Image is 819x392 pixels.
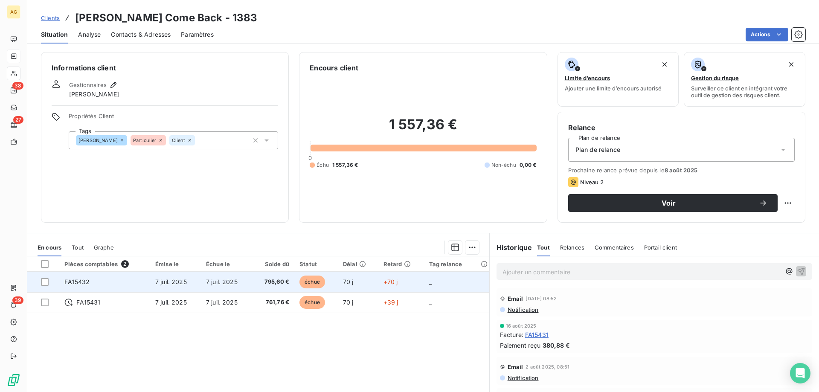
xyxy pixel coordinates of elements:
span: 39 [12,296,23,304]
div: AG [7,5,20,19]
span: Facture : [500,330,523,339]
span: _ [429,278,432,285]
span: Email [508,295,523,302]
span: Portail client [644,244,677,251]
span: Non-échu [491,161,516,169]
span: 16 août 2025 [506,323,537,328]
div: Retard [383,261,419,267]
span: 1 557,36 € [332,161,358,169]
span: Notification [507,375,539,381]
span: 2 août 2025, 08:51 [526,364,569,369]
span: 70 j [343,278,354,285]
span: Niveau 2 [580,179,604,186]
span: 38 [12,82,23,90]
h6: Informations client [52,63,278,73]
img: Logo LeanPay [7,373,20,387]
span: 380,88 € [543,341,570,350]
span: 7 juil. 2025 [155,278,187,285]
div: Délai [343,261,373,267]
span: Ajouter une limite d’encours autorisé [565,85,662,92]
span: Particulier [133,138,157,143]
span: Email [508,363,523,370]
div: Émise le [155,261,196,267]
span: [PERSON_NAME] [78,138,118,143]
span: +70 j [383,278,398,285]
div: Tag relance [429,261,484,267]
span: 7 juil. 2025 [206,278,238,285]
div: Pièces comptables [64,260,145,268]
button: Actions [746,28,788,41]
span: FA15431 [76,298,100,307]
h3: [PERSON_NAME] Come Back - 1383 [75,10,258,26]
span: En cours [38,244,61,251]
span: 27 [13,116,23,124]
span: Analyse [78,30,101,39]
span: 795,60 € [257,278,289,286]
span: 0,00 € [520,161,537,169]
span: Plan de relance [575,145,620,154]
h2: 1 557,36 € [310,116,536,142]
span: +39 j [383,299,398,306]
span: 7 juil. 2025 [155,299,187,306]
span: Échu [317,161,329,169]
span: Paramètres [181,30,214,39]
button: Gestion du risqueSurveiller ce client en intégrant votre outil de gestion des risques client. [684,52,805,107]
span: Gestion du risque [691,75,739,81]
span: 70 j [343,299,354,306]
div: Solde dû [257,261,289,267]
span: 0 [308,154,312,161]
span: FA15431 [525,330,549,339]
span: échue [299,276,325,288]
div: Échue le [206,261,247,267]
span: Propriétés Client [69,113,278,125]
span: 2 [121,260,129,268]
button: Voir [568,194,778,212]
span: échue [299,296,325,309]
span: Commentaires [595,244,634,251]
span: Clients [41,15,60,21]
span: Notification [507,306,539,313]
a: Clients [41,14,60,22]
span: Surveiller ce client en intégrant votre outil de gestion des risques client. [691,85,798,99]
span: Gestionnaires [69,81,107,88]
span: [DATE] 08:52 [526,296,557,301]
span: Relances [560,244,584,251]
span: FA15432 [64,278,90,285]
span: Graphe [94,244,114,251]
span: Prochaine relance prévue depuis le [568,167,795,174]
button: Limite d’encoursAjouter une limite d’encours autorisé [558,52,679,107]
span: Tout [537,244,550,251]
div: Open Intercom Messenger [790,363,810,383]
span: Situation [41,30,68,39]
span: [PERSON_NAME] [69,90,119,99]
h6: Relance [568,122,795,133]
span: Contacts & Adresses [111,30,171,39]
span: Client [172,138,186,143]
span: Voir [578,200,759,206]
span: Limite d’encours [565,75,610,81]
span: 761,76 € [257,298,289,307]
h6: Encours client [310,63,358,73]
span: 7 juil. 2025 [206,299,238,306]
span: 8 août 2025 [665,167,698,174]
h6: Historique [490,242,532,253]
div: Statut [299,261,333,267]
span: Tout [72,244,84,251]
input: Ajouter une valeur [195,136,202,144]
span: _ [429,299,432,306]
span: Paiement reçu [500,341,541,350]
